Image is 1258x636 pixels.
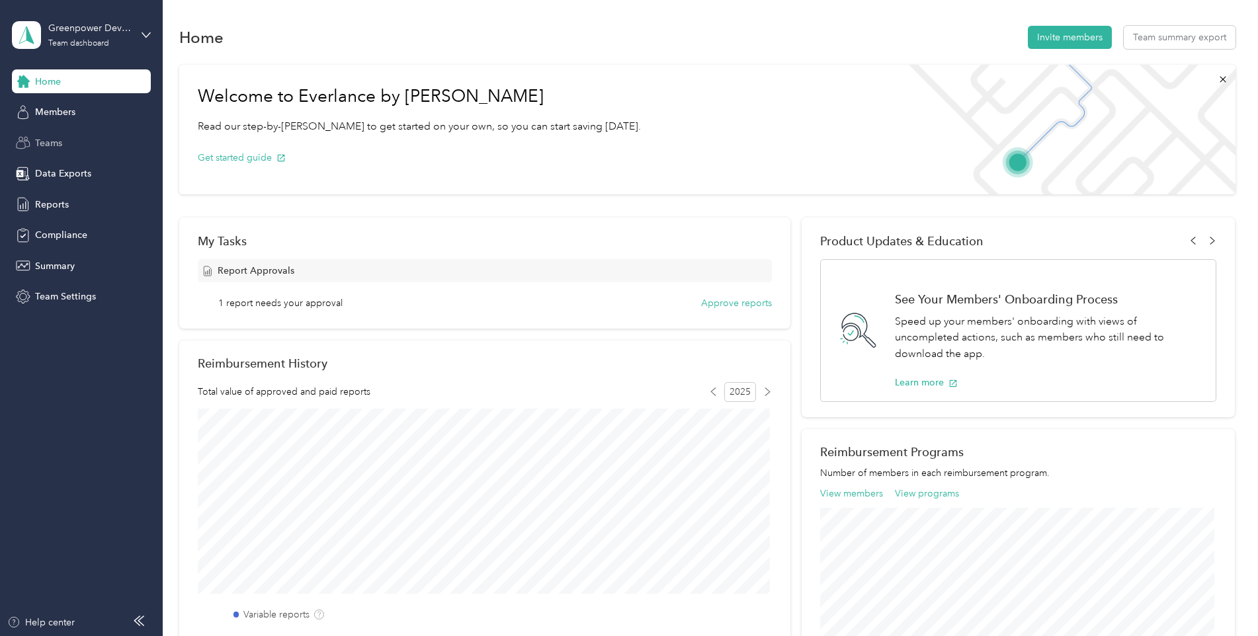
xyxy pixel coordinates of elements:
[895,313,1202,362] p: Speed up your members' onboarding with views of uncompleted actions, such as members who still ne...
[896,65,1235,194] img: Welcome to everlance
[7,616,75,629] button: Help center
[198,86,641,107] h1: Welcome to Everlance by [PERSON_NAME]
[198,151,286,165] button: Get started guide
[35,290,96,303] span: Team Settings
[179,30,224,44] h1: Home
[198,234,772,248] div: My Tasks
[820,466,1216,480] p: Number of members in each reimbursement program.
[820,487,883,500] button: View members
[198,356,327,370] h2: Reimbursement History
[35,105,75,119] span: Members
[820,445,1216,459] h2: Reimbursement Programs
[1184,562,1258,636] iframe: Everlance-gr Chat Button Frame
[48,21,131,35] div: Greenpower Developers LLC
[218,264,294,278] span: Report Approvals
[35,136,62,150] span: Teams
[35,259,75,273] span: Summary
[198,385,370,399] span: Total value of approved and paid reports
[35,198,69,212] span: Reports
[218,296,343,310] span: 1 report needs your approval
[820,234,984,248] span: Product Updates & Education
[895,376,958,389] button: Learn more
[895,292,1202,306] h1: See Your Members' Onboarding Process
[895,487,959,500] button: View programs
[48,40,109,48] div: Team dashboard
[35,228,87,242] span: Compliance
[1028,26,1112,49] button: Invite members
[724,382,756,402] span: 2025
[35,75,61,89] span: Home
[243,608,310,621] label: Variable reports
[1124,26,1236,49] button: Team summary export
[198,118,641,135] p: Read our step-by-[PERSON_NAME] to get started on your own, so you can start saving [DATE].
[701,296,772,310] button: Approve reports
[35,167,91,180] span: Data Exports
